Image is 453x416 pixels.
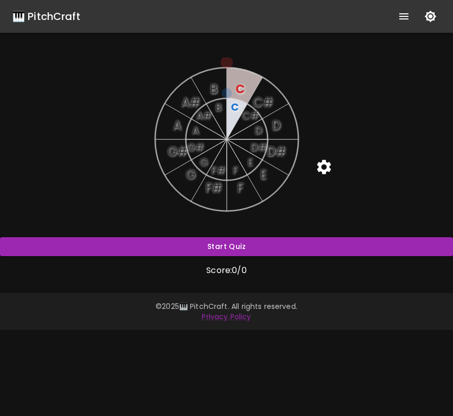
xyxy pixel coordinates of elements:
text: F# [211,163,225,177]
text: A [191,123,198,137]
button: show more [392,4,416,29]
text: F# [205,179,221,196]
a: 🎹 PitchCraft [12,8,80,25]
text: F [236,179,243,196]
text: C [231,100,239,114]
text: C# [241,108,258,122]
text: D [254,123,262,137]
text: D [272,117,281,134]
text: D# [250,140,266,154]
text: G [199,155,207,169]
text: A [173,117,181,134]
p: © 2025 🎹 PitchCraft. All rights reserved. [12,301,441,311]
a: Privacy Policy [202,311,251,322]
text: G# [186,140,203,154]
text: G# [167,143,187,160]
text: C# [253,94,273,111]
text: C [235,80,244,97]
text: E [247,155,252,169]
text: F [232,163,238,177]
text: A# [196,108,211,122]
text: B [214,100,221,114]
text: E [260,166,266,183]
text: B [209,80,217,97]
text: D# [266,143,285,160]
text: A# [181,94,200,111]
text: G [185,166,195,183]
